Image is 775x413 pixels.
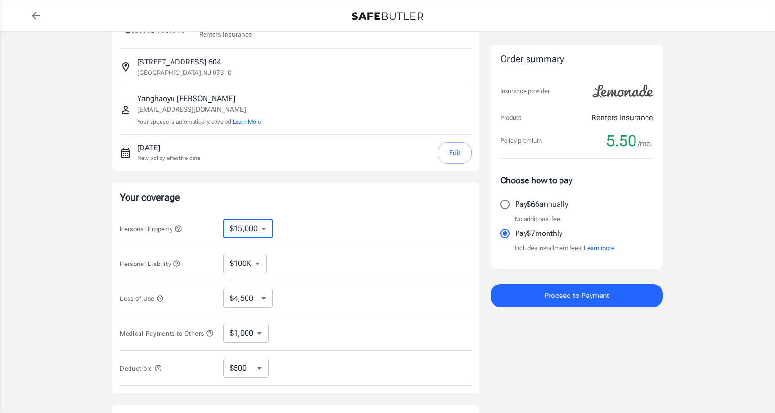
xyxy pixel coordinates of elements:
[584,244,614,253] button: Learn more
[352,12,423,20] img: Back to quotes
[137,68,232,77] p: [GEOGRAPHIC_DATA] , NJ 07310
[137,154,200,162] p: New policy effective date
[515,199,568,210] p: Pay $66 annually
[120,330,214,337] span: Medical Payments to Others
[592,112,653,124] p: Renters Insurance
[120,61,131,73] svg: Insured address
[500,174,653,187] p: Choose how to pay
[120,258,181,269] button: Personal Liability
[120,104,131,116] svg: Insured person
[500,53,653,66] div: Order summary
[120,148,131,159] svg: New policy start date
[120,328,214,339] button: Medical Payments to Others
[137,93,261,105] p: Yanghaoyu [PERSON_NAME]
[606,131,636,150] span: 5.50
[26,6,45,25] a: back to quotes
[233,117,261,126] button: Learn More
[120,365,162,372] span: Deductible
[199,30,252,39] p: Renters Insurance
[120,362,162,374] button: Deductible
[515,228,562,239] p: Pay $7 monthly
[120,293,164,304] button: Loss of Use
[500,86,549,96] p: Insurance provider
[638,137,653,150] span: /mo.
[120,223,182,234] button: Personal Property
[587,78,659,105] img: Lemonade
[120,295,164,302] span: Loss of Use
[515,214,562,224] p: No additional fee.
[500,113,521,123] p: Product
[515,244,614,253] p: Includes installment fees.
[544,289,609,302] span: Proceed to Payment
[120,260,181,267] span: Personal Liability
[438,142,472,164] button: Edit
[500,136,542,146] p: Policy premium
[120,225,182,233] span: Personal Property
[137,142,200,154] p: [DATE]
[491,284,663,307] button: Proceed to Payment
[137,105,261,115] p: [EMAIL_ADDRESS][DOMAIN_NAME]
[137,117,261,127] p: Your spouse is automatically covered.
[137,56,221,68] p: [STREET_ADDRESS] 604
[120,191,472,204] p: Your coverage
